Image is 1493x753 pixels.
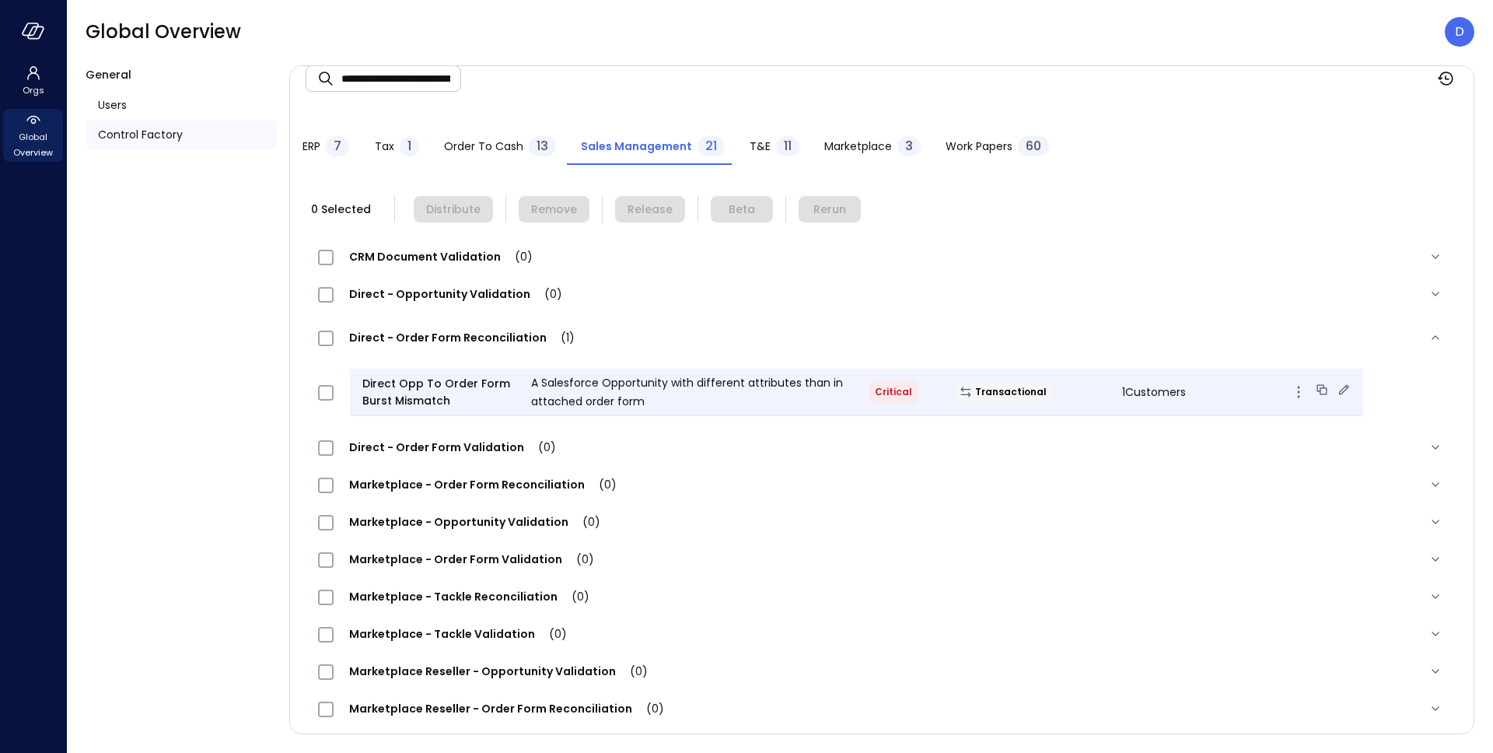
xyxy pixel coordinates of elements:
span: Global Overview [9,129,57,160]
span: Direct - Opportunity Validation [334,286,578,302]
div: Direct - Opportunity Validation(0) [306,275,1458,313]
span: 11 [784,137,792,155]
span: (0) [616,664,648,679]
span: (0) [568,514,600,530]
span: Marketplace [824,138,892,155]
span: Tax [375,138,394,155]
span: Marketplace - Opportunity Validation [334,514,616,530]
span: 0 Selected [306,201,376,218]
span: (1) [547,330,575,345]
div: Marketplace - Opportunity Validation(0) [306,503,1458,541]
span: Marketplace - Tackle Validation [334,626,582,642]
span: (0) [530,286,562,302]
a: Users [86,90,277,120]
span: 3 [905,137,913,155]
span: Global Overview [86,19,241,44]
span: Marketplace - Tackle Reconciliation [334,589,605,604]
span: T&E [750,138,771,155]
div: Direct - Order Form Reconciliation(1) [306,313,1458,362]
div: Marketplace - Order Form Reconciliation(0) [306,466,1458,503]
span: Control Factory [98,126,183,143]
span: (0) [524,440,556,455]
span: A Salesforce Opportunity with different attributes than in attached order form [531,375,843,409]
span: 1 [407,137,411,155]
div: Marketplace Reseller - Opportunity Validation(0) [306,653,1458,690]
span: Marketplace - Order Form Validation [334,552,610,567]
span: 7 [334,137,341,155]
span: 13 [537,137,548,155]
div: Marketplace - Tackle Reconciliation(0) [306,578,1458,615]
div: Direct - Order Form Validation(0) [306,429,1458,466]
span: General [86,67,131,82]
div: Dudu [1445,17,1474,47]
span: Marketplace Reseller - Order Form Reconciliation [334,701,680,716]
span: (0) [558,589,589,604]
span: Marketplace - Order Form Reconciliation [334,477,632,492]
div: Orgs [3,62,63,100]
div: Marketplace Reseller - Order Form Reconciliation(0) [306,690,1458,727]
span: ERP [302,138,320,155]
span: (0) [501,249,533,264]
span: Marketplace Reseller - Opportunity Validation [334,664,663,679]
span: Order to Cash [444,138,523,155]
div: Global Overview [3,109,63,162]
span: Work Papers [946,138,1012,155]
span: Orgs [23,82,44,98]
span: (0) [562,552,594,567]
span: (0) [585,477,617,492]
span: Direct - Order Form Reconciliation [334,330,590,345]
span: Direct Opp To Order Form Burst Mismatch [362,375,519,409]
span: 60 [1026,137,1041,155]
span: 21 [705,137,717,155]
span: Sales Management [581,138,692,155]
div: Marketplace - Order Form Validation(0) [306,541,1458,578]
span: Direct - Order Form Validation [334,440,572,455]
div: CRM Document Validation(0) [306,238,1458,275]
span: CRM Document Validation [334,249,548,264]
a: Control Factory [86,120,277,149]
span: 1 Customers [1122,384,1186,400]
span: Users [98,96,127,114]
span: (0) [535,626,567,642]
p: D [1455,23,1464,41]
div: Marketplace - Tackle Validation(0) [306,615,1458,653]
span: (0) [632,701,664,716]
